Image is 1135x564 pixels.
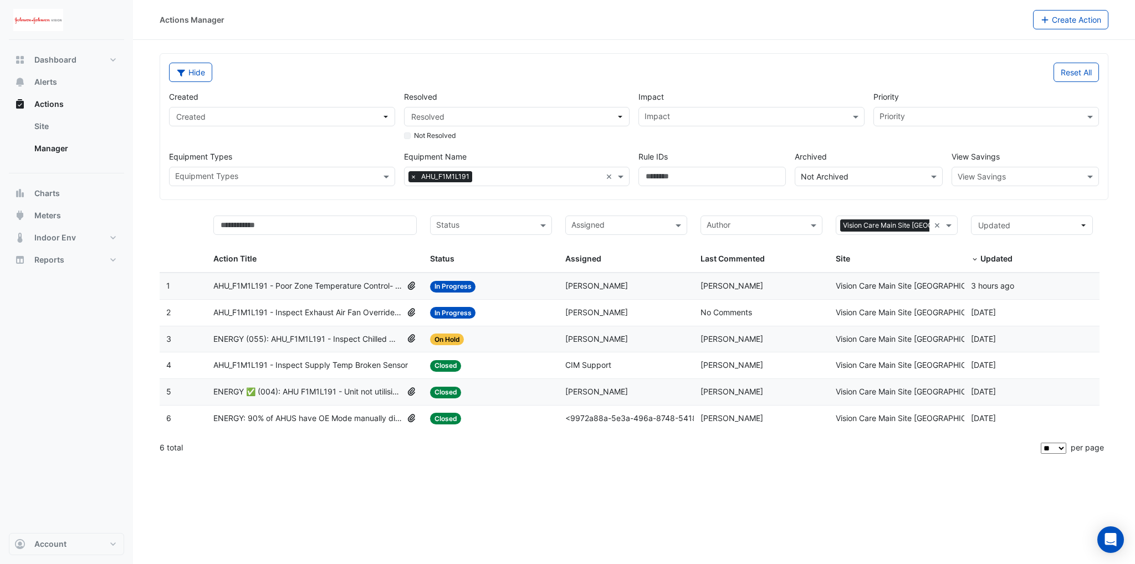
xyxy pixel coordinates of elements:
[25,137,124,160] a: Manager
[34,539,67,550] span: Account
[643,110,670,125] div: Impact
[411,112,444,121] span: Resolved
[176,112,206,121] span: Created
[213,359,408,372] span: AHU_F1M1L191 - Inspect Supply Temp Broken Sensor
[836,254,850,263] span: Site
[565,254,601,263] span: Assigned
[565,360,611,370] span: CIM Support
[565,387,628,396] span: [PERSON_NAME]
[836,387,991,396] span: Vision Care Main Site [GEOGRAPHIC_DATA]
[166,387,171,396] span: 5
[971,307,996,317] span: 2025-08-26T11:25:28.320
[169,63,212,82] button: Hide
[418,171,472,182] span: AHU_F1M1L191
[971,216,1093,235] button: Updated
[414,131,456,141] label: Not Resolved
[169,107,395,126] button: Created
[971,360,996,370] span: 2024-09-24T10:07:24.322
[638,151,668,162] label: Rule IDs
[169,91,198,102] label: Created
[160,434,1039,462] div: 6 total
[213,280,402,293] span: AHU_F1M1L191 - Poor Zone Temperature Control- Based on Operating Schedule
[14,99,25,110] app-icon: Actions
[166,413,171,423] span: 6
[430,334,464,345] span: On Hold
[166,281,170,290] span: 1
[1071,443,1104,452] span: per page
[1097,526,1124,553] div: Open Intercom Messenger
[213,386,402,398] span: ENERGY ✅ (004): AHU F1M1L191 - Unit not utilising free heating
[9,115,124,164] div: Actions
[836,360,991,370] span: Vision Care Main Site [GEOGRAPHIC_DATA]
[34,210,61,221] span: Meters
[430,360,462,372] span: Closed
[14,232,25,243] app-icon: Indoor Env
[34,232,76,243] span: Indoor Env
[213,254,257,263] span: Action Title
[160,14,224,25] div: Actions Manager
[701,254,765,263] span: Last Commented
[34,99,64,110] span: Actions
[606,171,615,182] span: Clear
[213,306,402,319] span: AHU_F1M1L191 - Inspect Exhaust Air Fan Override On
[971,334,996,343] span: 2025-03-27T09:36:15.835
[701,334,763,343] span: [PERSON_NAME]
[14,76,25,88] app-icon: Alerts
[795,151,942,162] label: Archived
[9,227,124,249] button: Indoor Env
[34,54,76,65] span: Dashboard
[13,9,63,31] img: Company Logo
[9,182,124,204] button: Charts
[978,221,1010,230] span: Updated
[9,249,124,271] button: Reports
[169,151,395,162] label: Equipment Types
[9,533,124,555] button: Account
[840,219,983,232] span: Vision Care Main Site [GEOGRAPHIC_DATA]
[34,254,64,265] span: Reports
[14,254,25,265] app-icon: Reports
[404,151,630,162] label: Equipment Name
[836,413,991,423] span: Vision Care Main Site [GEOGRAPHIC_DATA]
[836,307,991,317] span: Vision Care Main Site [GEOGRAPHIC_DATA]
[873,91,899,102] label: Priority
[565,281,628,290] span: [PERSON_NAME]
[701,387,763,396] span: [PERSON_NAME]
[34,188,60,199] span: Charts
[430,307,476,319] span: In Progress
[701,307,752,317] span: No Comments
[971,387,996,396] span: 2023-09-28T21:32:13.286
[166,334,171,343] span: 3
[14,54,25,65] app-icon: Dashboard
[430,413,462,424] span: Closed
[701,281,763,290] span: [PERSON_NAME]
[166,360,171,370] span: 4
[980,254,1013,263] span: Updated
[971,281,1014,290] span: 2025-09-30T07:36:27.261
[701,360,763,370] span: [PERSON_NAME]
[14,188,25,199] app-icon: Charts
[34,76,57,88] span: Alerts
[565,334,628,343] span: [PERSON_NAME]
[404,107,630,126] button: Resolved
[565,307,628,317] span: [PERSON_NAME]
[430,254,454,263] span: Status
[9,93,124,115] button: Actions
[408,171,418,182] span: ×
[9,49,124,71] button: Dashboard
[565,413,739,423] span: <9972a88a-5e3a-496a-8748-5418cd5d80f7>
[430,281,476,293] span: In Progress
[213,333,402,346] span: ENERGY (055): AHU_F1M1L191 - Inspect Chilled Water Valve Leak [BEEP]
[836,281,991,290] span: Vision Care Main Site [GEOGRAPHIC_DATA]
[25,115,124,137] a: Site
[934,219,943,232] span: Clear
[836,334,991,343] span: Vision Care Main Site [GEOGRAPHIC_DATA]
[166,307,171,317] span: 2
[638,91,664,102] label: Impact
[14,210,25,221] app-icon: Meters
[9,71,124,93] button: Alerts
[971,413,996,423] span: 2022-03-09T14:07:55.492
[430,387,462,398] span: Closed
[1033,10,1109,29] button: Create Action
[173,170,238,184] div: Equipment Types
[213,412,402,425] span: ENERGY: 90% of AHUS have OE Mode manually disabled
